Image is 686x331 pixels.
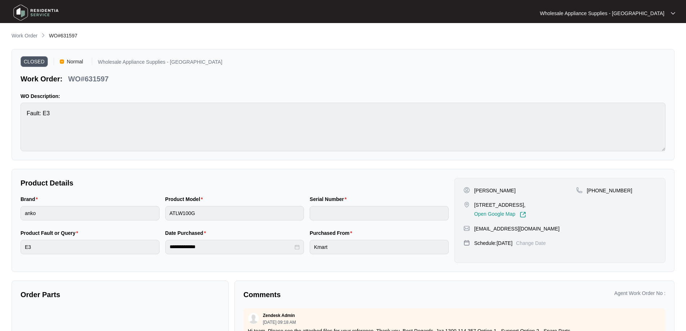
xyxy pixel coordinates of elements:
[263,320,296,325] p: [DATE] 09:18 AM
[474,187,516,194] p: [PERSON_NAME]
[21,74,62,84] p: Work Order:
[21,56,48,67] span: CLOSED
[540,10,664,17] p: Wholesale Appliance Supplies - [GEOGRAPHIC_DATA]
[474,211,526,218] a: Open Google Map
[463,201,470,208] img: map-pin
[98,59,223,67] p: Wholesale Appliance Supplies - [GEOGRAPHIC_DATA]
[474,225,560,232] p: [EMAIL_ADDRESS][DOMAIN_NAME]
[576,187,583,193] img: map-pin
[165,196,206,203] label: Product Model
[614,290,665,297] p: Agent Work Order No :
[21,229,81,237] label: Product Fault or Query
[68,74,108,84] p: WO#631597
[21,93,665,100] p: WO Description:
[310,229,355,237] label: Purchased From
[11,2,61,23] img: residentia service logo
[21,178,449,188] p: Product Details
[21,290,220,300] p: Order Parts
[64,56,86,67] span: Normal
[60,59,64,64] img: Vercel Logo
[21,206,160,220] input: Brand
[49,33,77,39] span: WO#631597
[310,240,449,254] input: Purchased From
[170,243,293,251] input: Date Purchased
[474,201,526,209] p: [STREET_ADDRESS],
[248,313,259,324] img: user.svg
[243,290,449,300] p: Comments
[587,187,632,194] p: [PHONE_NUMBER]
[520,211,526,218] img: Link-External
[671,12,675,15] img: dropdown arrow
[263,313,295,318] p: Zendesk Admin
[463,240,470,246] img: map-pin
[10,32,39,40] a: Work Order
[310,206,449,220] input: Serial Number
[463,187,470,193] img: user-pin
[21,196,41,203] label: Brand
[21,240,160,254] input: Product Fault or Query
[165,206,304,220] input: Product Model
[40,32,46,38] img: chevron-right
[516,240,546,247] p: Change Date
[474,240,512,247] p: Schedule: [DATE]
[12,32,37,39] p: Work Order
[21,103,665,151] textarea: Fault: E3
[310,196,349,203] label: Serial Number
[463,225,470,232] img: map-pin
[165,229,209,237] label: Date Purchased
